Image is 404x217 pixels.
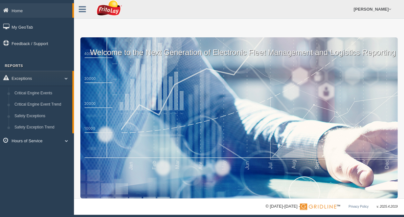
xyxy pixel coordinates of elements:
span: v. 2025.4.2019 [377,205,398,208]
a: Critical Engine Events [12,88,72,99]
img: Gridline [300,203,336,210]
a: Safety Exception Trend [12,122,72,133]
a: Safety Exceptions [12,110,72,122]
a: Critical Engine Event Trend [12,99,72,110]
a: Privacy Policy [348,205,368,208]
div: © [DATE]-[DATE] - ™ [265,203,398,210]
p: Welcome to the Next Generation of Electronic Fleet Management and Logistics Reporting [80,37,398,58]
